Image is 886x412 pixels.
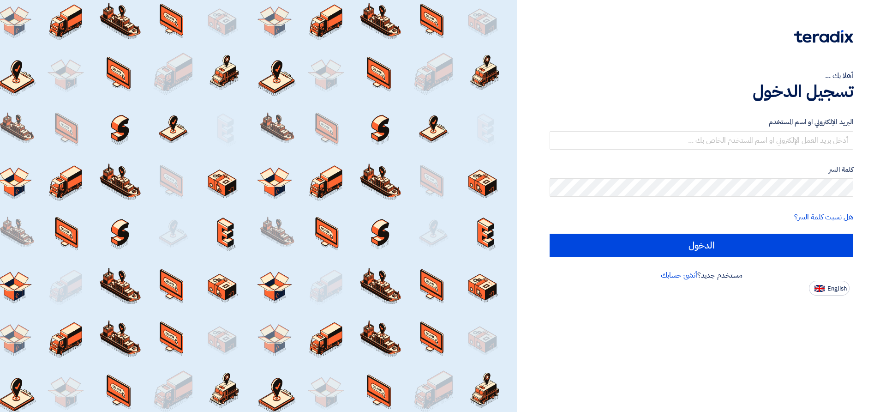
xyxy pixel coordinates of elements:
[809,281,850,296] button: English
[550,70,853,81] div: أهلا بك ...
[550,131,853,150] input: أدخل بريد العمل الإلكتروني او اسم المستخدم الخاص بك ...
[550,81,853,102] h1: تسجيل الدخول
[661,270,697,281] a: أنشئ حسابك
[814,285,825,292] img: en-US.png
[794,212,853,223] a: هل نسيت كلمة السر؟
[550,234,853,257] input: الدخول
[550,117,853,127] label: البريد الإلكتروني او اسم المستخدم
[827,285,847,292] span: English
[550,164,853,175] label: كلمة السر
[794,30,853,43] img: Teradix logo
[550,270,853,281] div: مستخدم جديد؟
